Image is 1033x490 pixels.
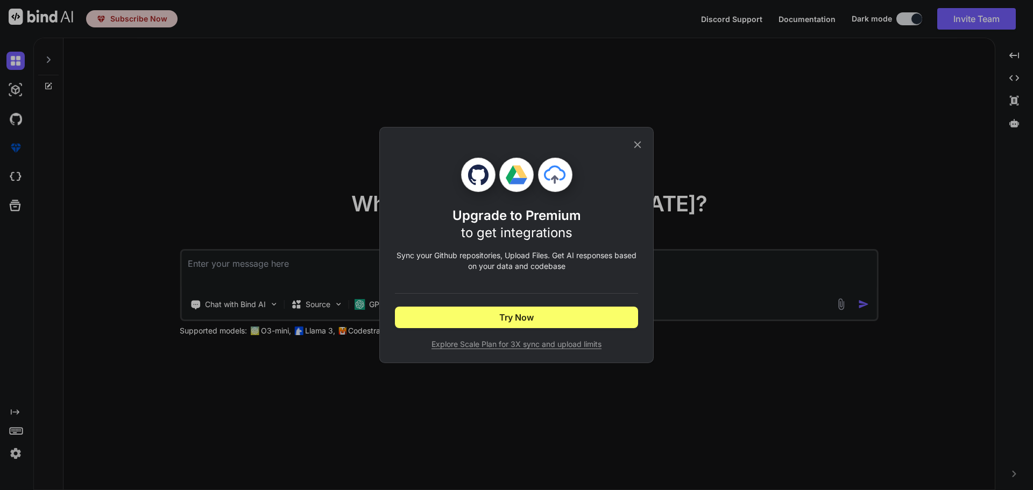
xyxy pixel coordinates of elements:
[452,207,581,242] h1: Upgrade to Premium
[395,339,638,350] span: Explore Scale Plan for 3X sync and upload limits
[461,225,572,240] span: to get integrations
[499,311,534,324] span: Try Now
[395,307,638,328] button: Try Now
[395,250,638,272] p: Sync your Github repositories, Upload Files. Get AI responses based on your data and codebase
